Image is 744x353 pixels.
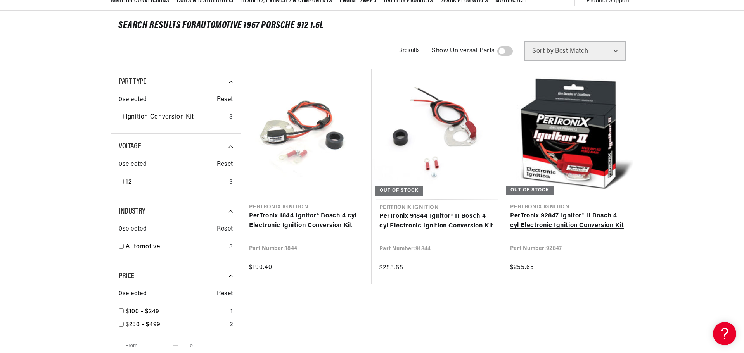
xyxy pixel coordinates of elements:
span: Part Type [119,78,146,86]
div: 3 [229,177,233,188]
select: Sort by [524,41,626,61]
span: Show Universal Parts [432,46,495,56]
div: 3 [229,112,233,122]
a: PerTronix 91844 Ignitor® II Bosch 4 cyl Electronic Ignition Conversion Kit [379,212,495,231]
span: $100 - $249 [126,308,159,315]
span: Sort by [532,48,554,54]
span: — [173,341,179,351]
div: 2 [230,320,233,330]
div: 1 [230,307,233,317]
span: 0 selected [119,95,147,105]
span: Price [119,272,134,280]
span: Reset [217,95,233,105]
span: Reset [217,160,233,170]
a: PerTronix 92847 Ignitor® II Bosch 4 cyl Electronic Ignition Conversion Kit [510,211,625,231]
a: Ignition Conversion Kit [126,112,226,122]
span: 3 results [399,48,420,53]
a: PerTronix 1844 Ignitor® Bosch 4 cyl Electronic Ignition Conversion Kit [249,211,364,231]
span: 0 selected [119,289,147,299]
div: 3 [229,242,233,252]
span: $250 - $499 [126,322,161,328]
span: Industry [119,208,145,215]
span: Voltage [119,143,141,150]
span: 0 selected [119,224,147,234]
span: 0 selected [119,160,147,170]
span: Reset [217,289,233,299]
div: SEARCH RESULTS FOR Automotive 1967 Porsche 912 1.6L [118,22,626,29]
span: Reset [217,224,233,234]
a: Automotive [126,242,226,252]
a: 12 [126,177,226,188]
